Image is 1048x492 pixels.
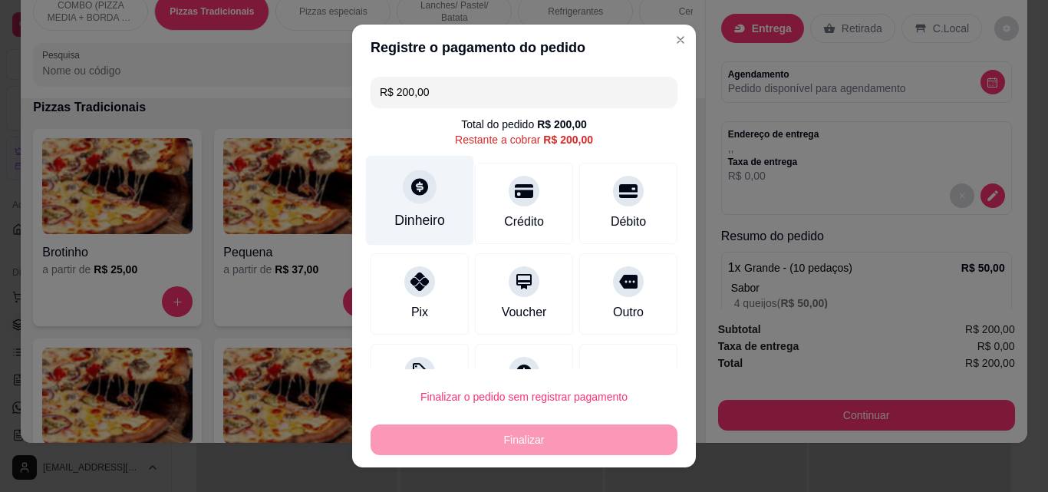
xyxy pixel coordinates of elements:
input: Ex.: hambúrguer de cordeiro [380,77,668,107]
div: R$ 200,00 [543,132,593,147]
div: Pix [411,303,428,322]
div: Voucher [502,303,547,322]
div: Outro [613,303,644,322]
div: Dinheiro [394,210,445,230]
button: Finalizar o pedido sem registrar pagamento [371,381,677,412]
div: Restante a cobrar [455,132,593,147]
div: Débito [611,213,646,231]
button: Close [668,28,693,52]
div: Crédito [504,213,544,231]
div: Total do pedido [461,117,587,132]
div: R$ 200,00 [537,117,587,132]
header: Registre o pagamento do pedido [352,25,696,71]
